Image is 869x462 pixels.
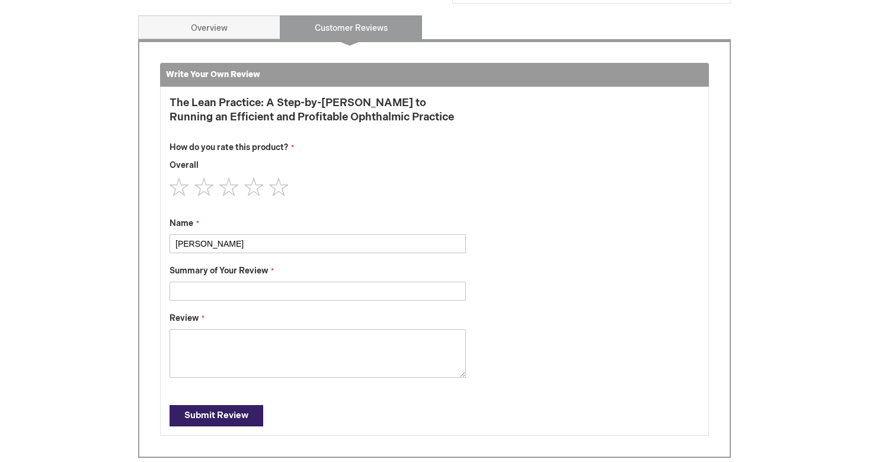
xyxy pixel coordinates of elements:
span: How do you rate this product? [170,142,288,152]
span: Review [170,313,199,323]
strong: The Lean Practice: A Step-by-[PERSON_NAME] to Running an Efficient and Profitable Ophthalmic Prac... [170,96,466,124]
button: Submit Review [170,405,263,426]
span: Overall [170,160,199,170]
strong: Write Your Own Review [166,69,260,79]
span: Submit Review [184,410,248,421]
a: Customer Reviews [280,15,422,39]
span: Summary of Your Review [170,266,268,276]
span: Name [170,218,193,228]
a: Overview [138,15,280,39]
